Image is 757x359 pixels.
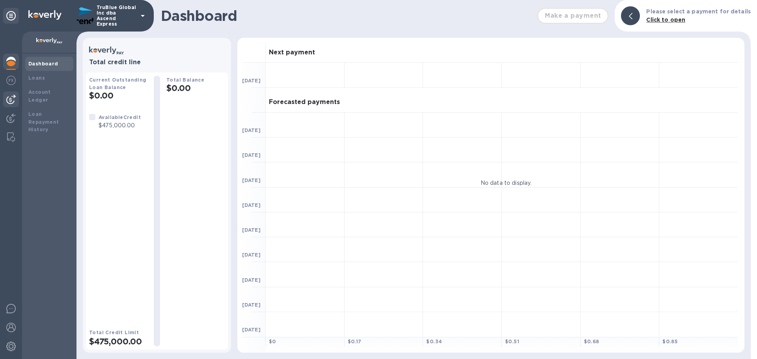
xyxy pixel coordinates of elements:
b: Current Outstanding Loan Balance [89,77,147,90]
b: [DATE] [242,302,261,308]
img: Foreign exchange [6,76,16,85]
b: $ 0.34 [426,339,442,344]
b: Please select a payment for details [646,8,751,15]
div: Unpin categories [3,8,19,24]
b: Click to open [646,17,685,23]
b: Loan Repayment History [28,111,59,133]
b: $ 0 [269,339,276,344]
h3: Total credit line [89,59,225,66]
img: Logo [28,10,62,20]
b: [DATE] [242,227,261,233]
b: $ 0.17 [348,339,362,344]
h2: $0.00 [89,91,147,100]
b: [DATE] [242,252,261,258]
b: Total Credit Limit [89,329,139,335]
b: [DATE] [242,277,261,283]
b: Available Credit [99,114,141,120]
h1: Dashboard [161,7,533,24]
b: [DATE] [242,177,261,183]
h2: $475,000.00 [89,337,147,346]
h3: Next payment [269,49,315,56]
h2: $0.00 [166,83,225,93]
b: [DATE] [242,78,261,84]
b: [DATE] [242,152,261,158]
p: $475,000.00 [99,121,141,130]
b: Account Ledger [28,89,51,103]
b: $ 0.51 [505,339,519,344]
b: $ 0.68 [584,339,599,344]
p: TruBlue Global Inc dba Ascend Express [97,5,136,27]
h3: Forecasted payments [269,99,340,106]
b: Total Balance [166,77,204,83]
b: $ 0.85 [662,339,678,344]
b: [DATE] [242,327,261,333]
p: No data to display. [481,179,532,187]
b: [DATE] [242,202,261,208]
b: [DATE] [242,127,261,133]
b: Loans [28,75,45,81]
b: Dashboard [28,61,58,67]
